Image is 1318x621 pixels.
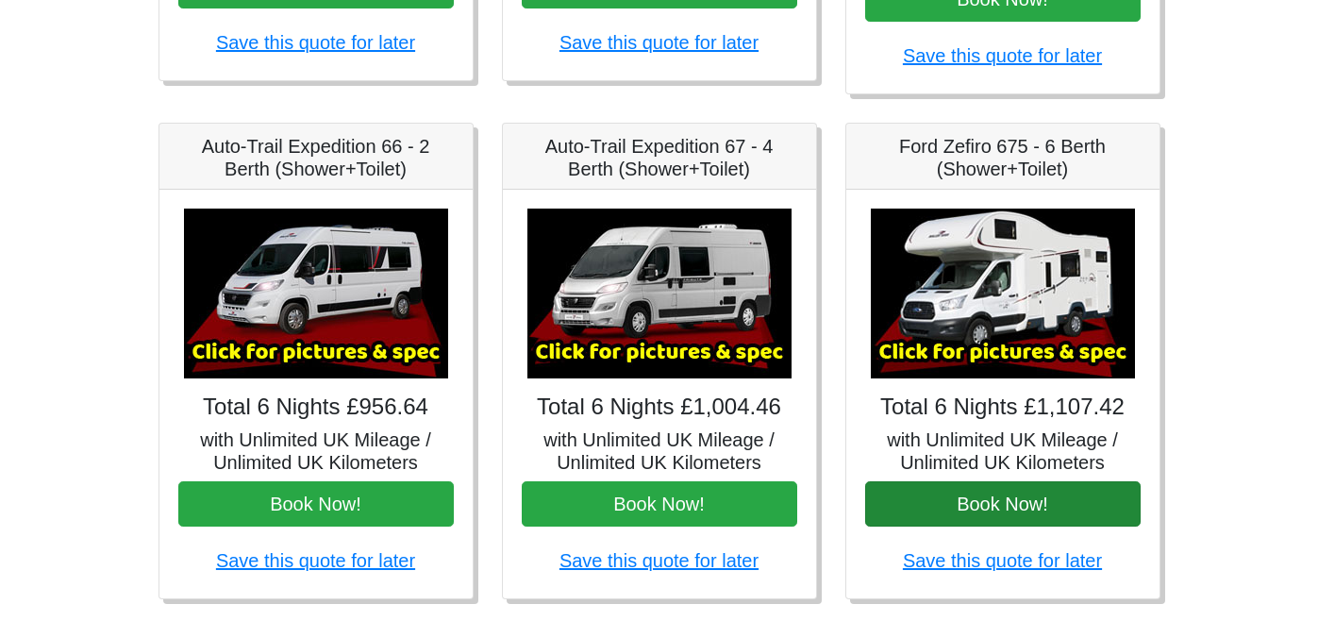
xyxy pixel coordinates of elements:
button: Book Now! [865,481,1141,527]
button: Book Now! [522,481,797,527]
h5: with Unlimited UK Mileage / Unlimited UK Kilometers [178,428,454,474]
a: Save this quote for later [903,550,1102,571]
img: Auto-Trail Expedition 66 - 2 Berth (Shower+Toilet) [184,209,448,378]
a: Save this quote for later [216,32,415,53]
a: Save this quote for later [559,550,759,571]
img: Ford Zefiro 675 - 6 Berth (Shower+Toilet) [871,209,1135,378]
h4: Total 6 Nights £1,004.46 [522,394,797,421]
h5: Auto-Trail Expedition 67 - 4 Berth (Shower+Toilet) [522,135,797,180]
a: Save this quote for later [559,32,759,53]
img: Auto-Trail Expedition 67 - 4 Berth (Shower+Toilet) [527,209,792,378]
h5: with Unlimited UK Mileage / Unlimited UK Kilometers [522,428,797,474]
a: Save this quote for later [903,45,1102,66]
button: Book Now! [178,481,454,527]
h5: Auto-Trail Expedition 66 - 2 Berth (Shower+Toilet) [178,135,454,180]
h4: Total 6 Nights £1,107.42 [865,394,1141,421]
h5: with Unlimited UK Mileage / Unlimited UK Kilometers [865,428,1141,474]
h4: Total 6 Nights £956.64 [178,394,454,421]
h5: Ford Zefiro 675 - 6 Berth (Shower+Toilet) [865,135,1141,180]
a: Save this quote for later [216,550,415,571]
